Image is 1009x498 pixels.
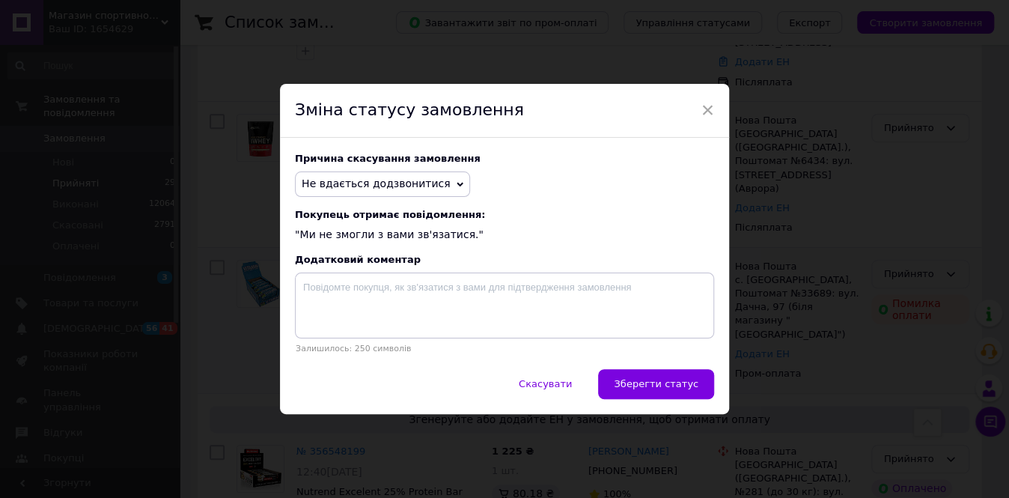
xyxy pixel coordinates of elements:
[295,209,714,243] div: "Ми не змогли з вами зв'язатися."
[503,369,588,399] button: Скасувати
[280,84,729,138] div: Зміна статусу замовлення
[519,378,572,389] span: Скасувати
[295,153,714,164] div: Причина скасування замовлення
[614,378,698,389] span: Зберегти статус
[295,254,714,265] div: Додатковий коментар
[295,344,714,353] p: Залишилось: 250 символів
[302,177,451,189] span: Не вдається додзвонитися
[295,209,714,220] span: Покупець отримає повідомлення:
[598,369,714,399] button: Зберегти статус
[701,97,714,123] span: ×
